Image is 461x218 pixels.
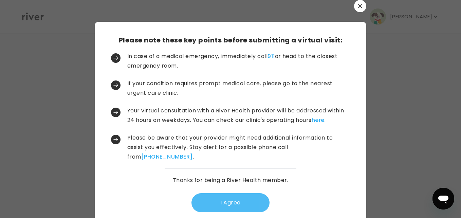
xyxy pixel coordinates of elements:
[127,79,349,98] p: If your condition requires prompt medical care, please go to the nearest urgent care clinic.
[312,116,325,124] a: here
[432,188,454,210] iframe: Button to launch messaging window
[191,193,270,212] button: I Agree
[173,176,289,185] p: Thanks for being a River Health member.
[127,52,349,71] p: In case of a medical emergency, immediately call or head to the closest emergency room.
[119,35,342,45] h3: Please note these key points before submitting a virtual visit:
[268,52,275,60] a: 911
[127,133,349,162] p: Please be aware that your provider might need additional information to assist you effectively. S...
[127,106,349,125] p: Your virtual consultation with a River Health provider will be addressed within 24 hours on weekd...
[141,153,193,161] a: [PHONE_NUMBER]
